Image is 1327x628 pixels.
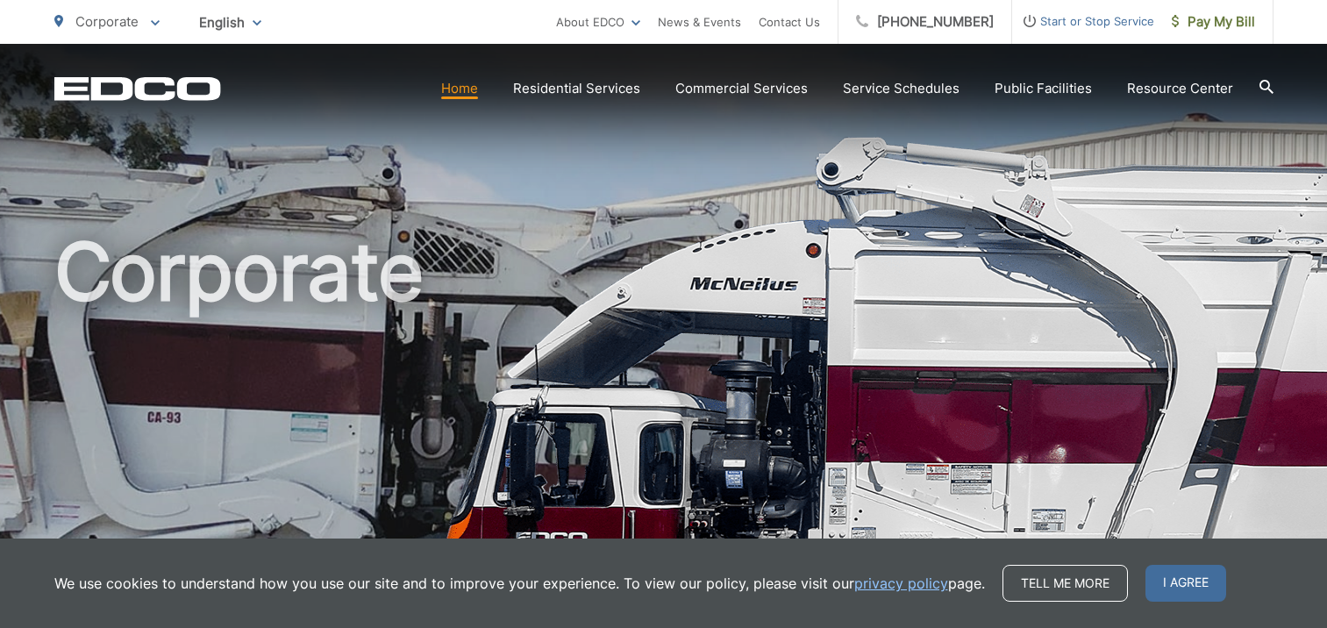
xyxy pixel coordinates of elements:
[1145,565,1226,602] span: I agree
[54,573,985,594] p: We use cookies to understand how you use our site and to improve your experience. To view our pol...
[1172,11,1255,32] span: Pay My Bill
[1002,565,1128,602] a: Tell me more
[513,78,640,99] a: Residential Services
[995,78,1092,99] a: Public Facilities
[843,78,960,99] a: Service Schedules
[75,13,139,30] span: Corporate
[186,7,275,38] span: English
[759,11,820,32] a: Contact Us
[675,78,808,99] a: Commercial Services
[54,76,221,101] a: EDCD logo. Return to the homepage.
[658,11,741,32] a: News & Events
[441,78,478,99] a: Home
[556,11,640,32] a: About EDCO
[854,573,948,594] a: privacy policy
[1127,78,1233,99] a: Resource Center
